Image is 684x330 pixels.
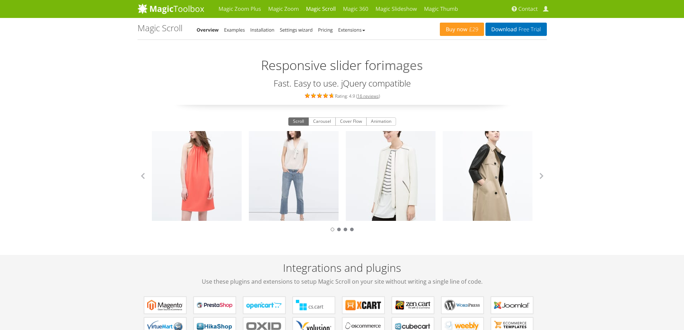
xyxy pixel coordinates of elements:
[485,23,546,36] a: DownloadFree Trial
[243,297,285,314] a: Magic Scroll for OpenCart
[381,56,423,75] span: images
[518,5,538,13] span: Contact
[342,297,385,314] a: Magic Scroll for X-Cart
[144,297,186,314] a: Magic Scroll for Magento
[138,23,182,33] h1: Magic Scroll
[308,117,336,126] button: Carousel
[138,3,204,14] img: MagicToolbox.com - Image tools for your website
[224,27,245,33] a: Examples
[441,297,484,314] a: Magic Scroll for WordPress
[366,117,396,126] button: Animation
[293,297,335,314] a: Magic Scroll for CS-Cart
[138,262,547,286] h2: Integrations and plugins
[357,93,379,99] a: 16 reviews
[296,300,332,311] b: Magic Scroll for CS-Cart
[246,300,282,311] b: Magic Scroll for OpenCart
[318,27,333,33] a: Pricing
[194,297,236,314] a: Magic Scroll for PrestaShop
[138,277,547,286] span: Use these plugins and extensions to setup Magic Scroll on your site without writing a single line...
[197,300,233,311] b: Magic Scroll for PrestaShop
[395,300,431,311] b: Magic Scroll for Zen Cart
[445,300,480,311] b: Magic Scroll for WordPress
[147,300,183,311] b: Magic Scroll for Magento
[280,27,313,33] a: Settings wizard
[138,92,547,99] div: Rating: 4.9 ( )
[138,79,547,88] h3: Fast. Easy to use. jQuery compatible
[338,27,365,33] a: Extensions
[440,23,484,36] a: Buy now£29
[517,27,541,32] span: Free Trial
[250,27,274,33] a: Installation
[392,297,434,314] a: Magic Scroll for Zen Cart
[491,297,533,314] a: Magic Scroll for Joomla
[197,27,219,33] a: Overview
[138,49,547,75] h2: Responsive slider for
[288,117,309,126] button: Scroll
[345,300,381,311] b: Magic Scroll for X-Cart
[335,117,367,126] button: Cover Flow
[467,27,479,32] span: £29
[494,300,530,311] b: Magic Scroll for Joomla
